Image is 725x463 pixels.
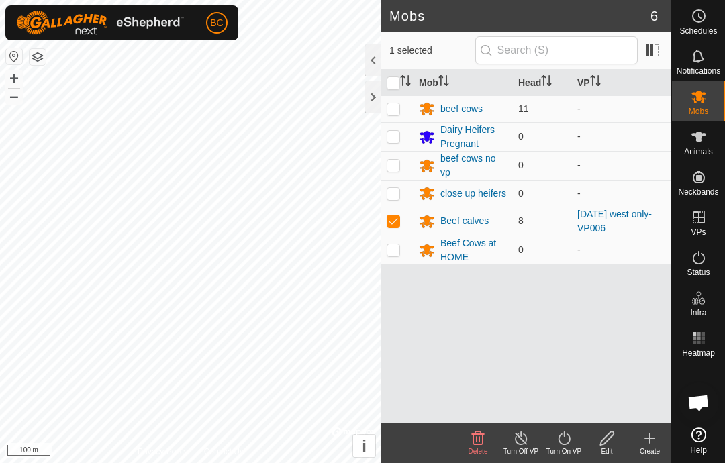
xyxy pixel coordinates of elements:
[440,214,489,228] div: Beef calves
[572,95,671,122] td: -
[518,215,524,226] span: 8
[691,228,706,236] span: VPs
[672,422,725,460] a: Help
[414,70,513,96] th: Mob
[400,77,411,88] p-sorticon: Activate to sort
[650,6,658,26] span: 6
[6,88,22,104] button: –
[518,103,529,114] span: 11
[572,151,671,180] td: -
[440,123,507,151] div: Dairy Heifers Pregnant
[585,446,628,456] div: Edit
[513,70,572,96] th: Head
[572,70,671,96] th: VP
[628,446,671,456] div: Create
[572,122,671,151] td: -
[6,48,22,64] button: Reset Map
[475,36,638,64] input: Search (S)
[440,236,507,264] div: Beef Cows at HOME
[204,446,244,458] a: Contact Us
[440,187,506,201] div: close up heifers
[353,435,375,457] button: i
[679,382,719,423] div: Open chat
[687,268,710,276] span: Status
[389,8,650,24] h2: Mobs
[499,446,542,456] div: Turn Off VP
[438,77,449,88] p-sorticon: Activate to sort
[518,160,524,170] span: 0
[684,148,713,156] span: Animals
[210,16,223,30] span: BC
[572,236,671,264] td: -
[542,446,585,456] div: Turn On VP
[518,244,524,255] span: 0
[689,107,708,115] span: Mobs
[690,309,706,317] span: Infra
[572,180,671,207] td: -
[518,188,524,199] span: 0
[518,131,524,142] span: 0
[678,188,718,196] span: Neckbands
[6,70,22,87] button: +
[389,44,475,58] span: 1 selected
[138,446,188,458] a: Privacy Policy
[440,102,483,116] div: beef cows
[16,11,184,35] img: Gallagher Logo
[590,77,601,88] p-sorticon: Activate to sort
[440,152,507,180] div: beef cows no vp
[30,49,46,65] button: Map Layers
[677,67,720,75] span: Notifications
[577,209,652,234] a: [DATE] west only-VP006
[469,448,488,455] span: Delete
[690,446,707,454] span: Help
[541,77,552,88] p-sorticon: Activate to sort
[679,27,717,35] span: Schedules
[362,437,367,455] span: i
[682,349,715,357] span: Heatmap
